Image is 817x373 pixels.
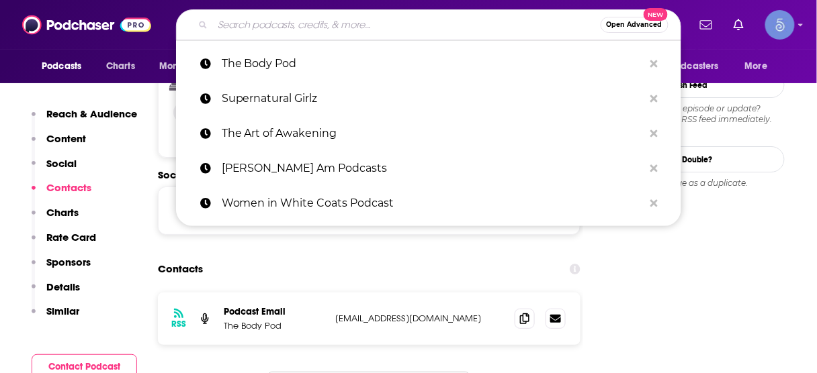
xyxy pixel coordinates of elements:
[150,54,224,79] button: open menu
[46,107,137,120] p: Reach & Audience
[159,57,207,76] span: Monitoring
[583,103,785,125] div: Are we missing an episode or update? Use this to check the RSS feed immediately.
[32,54,99,79] button: open menu
[32,107,137,132] button: Reach & Audience
[46,181,91,194] p: Contacts
[654,57,719,76] span: For Podcasters
[583,72,785,98] button: Refresh Feed
[176,9,681,40] div: Search podcasts, credits, & more...
[32,181,91,206] button: Contacts
[158,168,580,181] h2: Socials
[32,305,79,329] button: Similar
[32,132,86,157] button: Content
[46,132,86,145] p: Content
[46,206,79,219] p: Charts
[106,57,135,76] span: Charts
[176,116,681,151] a: The Art of Awakening
[222,186,644,221] p: Women in White Coats Podcast
[222,46,644,81] p: The Body Pod
[22,12,151,38] img: Podchaser - Follow, Share and Rate Podcasts
[583,146,785,172] a: Seeing Double?
[644,8,668,21] span: New
[158,186,580,235] div: This podcast does not have social handles yet.
[46,280,80,293] p: Details
[765,10,795,40] span: Logged in as Spiral5-G1
[224,320,325,331] p: The Body Pod
[222,116,644,151] p: The Art of Awakening
[176,81,681,116] a: Supernatural Girlz
[176,151,681,186] a: [PERSON_NAME] Am Podcasts
[32,231,96,256] button: Rate Card
[46,157,77,170] p: Social
[46,256,91,268] p: Sponsors
[213,14,601,36] input: Search podcasts, credits, & more...
[32,157,77,182] button: Social
[695,13,718,36] a: Show notifications dropdown
[176,46,681,81] a: The Body Pod
[745,57,768,76] span: More
[32,256,91,280] button: Sponsors
[736,54,785,79] button: open menu
[46,231,96,244] p: Rate Card
[765,10,795,40] button: Show profile menu
[335,313,504,324] p: [EMAIL_ADDRESS][DOMAIN_NAME]
[222,81,644,116] p: Supernatural Girlz
[601,17,669,33] button: Open AdvancedNew
[583,178,785,189] div: Report this page as a duplicate.
[765,10,795,40] img: User Profile
[646,54,738,79] button: open menu
[32,206,79,231] button: Charts
[607,21,662,28] span: Open Advanced
[158,256,203,282] h2: Contacts
[42,57,81,76] span: Podcasts
[46,305,79,317] p: Similar
[224,306,325,317] p: Podcast Email
[728,13,749,36] a: Show notifications dropdown
[171,319,186,329] h3: RSS
[222,151,644,186] p: Temple Beth Am Podcasts
[97,54,143,79] a: Charts
[176,186,681,221] a: Women in White Coats Podcast
[32,280,80,305] button: Details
